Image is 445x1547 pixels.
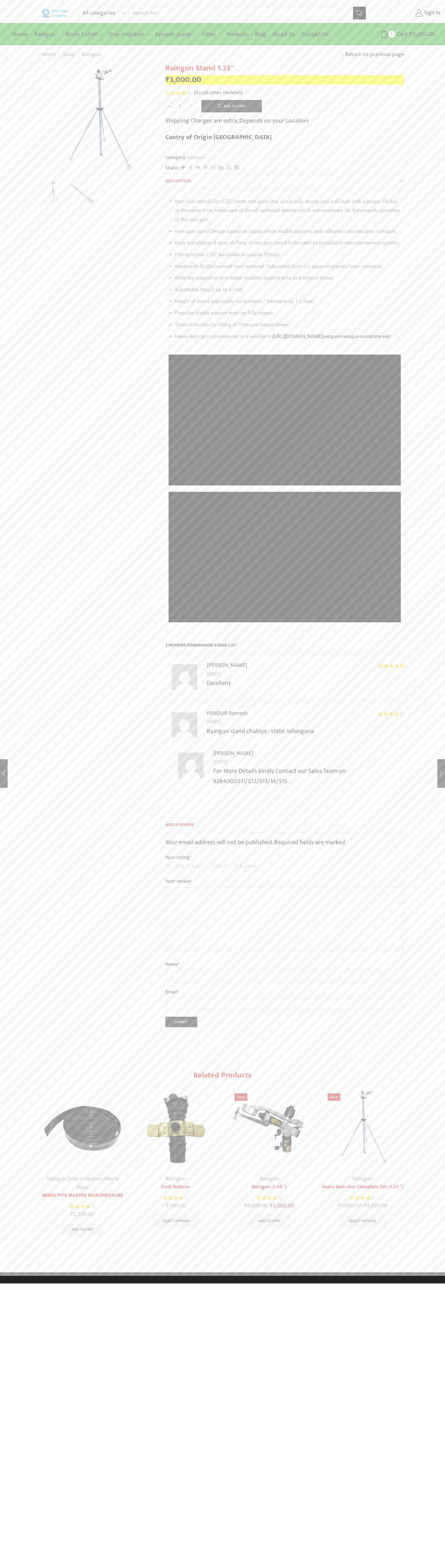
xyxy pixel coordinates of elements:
span: ₹ [409,29,413,39]
a: Raingun [81,51,102,59]
a: 1 of 5 stars [165,862,170,869]
li: Easy installation & easy shifting of rain gun stand to be used as portable or semi-permanent system. [175,238,401,248]
button: Add to cart [201,100,262,113]
a: Description [165,173,404,189]
a: Shop [62,51,75,59]
div: Rated 3.75 out of 5 [163,1195,189,1201]
span: ₹ [338,1201,341,1211]
img: Heera Rain Gun Complete Set [321,1087,404,1170]
a: 4 of 5 stars [210,862,228,869]
span: ₹ [364,1201,367,1211]
img: Foot Bottom [135,1087,217,1170]
div: 2 / 7 [131,1084,221,1232]
span: ₹ [166,1201,169,1211]
a: Home [10,27,31,42]
bdi: 7,950.00 [338,1201,361,1211]
li: Wide leg support to give better stability against jerks and impact thrust. [175,273,401,283]
li: Heera Rain gun complete set is available on [175,332,401,341]
div: 1 / 7 [38,1084,128,1240]
p: Raingun stand chahiye : stete: telangana [207,726,404,736]
h1: Raingun Stand 1.25″ [165,64,404,73]
span: Rated out of 5 [70,1203,90,1210]
span: Sign in [422,9,440,17]
span: Sale [328,1093,340,1101]
span: – [321,1202,404,1210]
span: Cart [395,30,408,39]
a: 5 of 5 stars [234,862,256,869]
span: Category: [165,154,205,161]
span: ₹ [71,1210,73,1219]
button: Search button [353,7,366,19]
a: Foot Bottom [135,1183,217,1191]
bdi: 8,250.00 [364,1201,387,1211]
bdi: 3,000.00 [165,73,201,86]
a: Raingun [352,1174,372,1183]
input: Product quantity [173,100,187,112]
span: Rated out of 5 [163,1195,182,1201]
span: Rated out of 5 [378,712,399,716]
a: 2 of 5 stars [176,862,185,869]
iframe: Rain gun installation | Rain gun irrigation equipment | Sprinkler pipe [169,492,401,623]
div: , , [41,1175,124,1192]
div: 4 / 7 [317,1084,408,1232]
input: Submit [165,1017,198,1027]
a: Filter [199,27,223,42]
span: Your email address will not be published. Required fields are marked [165,837,345,848]
span: Sale [234,1093,247,1101]
span: ₹ [270,1201,273,1211]
bdi: 5,850.00 [244,1201,268,1211]
a: 1 Cart ₹3,000.00 [372,28,435,40]
a: (2customer reviews) [194,89,243,97]
a: Raingun (1.50″) [228,1183,311,1191]
a: 3 of 5 stars [191,862,204,869]
a: Drip Irrigation [106,27,152,42]
bdi: 5,000.00 [270,1201,294,1211]
a: Contact Us [298,27,332,42]
span: Rated out of 5 [378,664,404,668]
input: Search for... [129,7,353,19]
li: There is facility for fitting of Pressure Gauge Meter. [175,320,401,329]
p: For More Details kindly Contact our Sales Team on 9284000511/512/513/14/515. [213,766,404,786]
a: Raingun [186,153,205,161]
a: Select options for “Heera Rain Gun Complete Set (1.25")” [339,1215,386,1228]
a: [URL][DOMAIN_NAME]penguin-raingun-complete-set/ [273,333,391,339]
img: Heera Flex Pipe [41,1087,124,1170]
strong: PENDUR Ramesh [207,709,248,718]
a: Blog [252,27,269,42]
li: Rain Gun stands for 1.25” water rain guns that is not only strong and well built with a longer li... [175,197,401,224]
li: Adjustable Height up to 5 Feet. [175,285,401,294]
li: Fitting option 1.25″ Available in outside fittings. [175,250,401,259]
span: 2 [196,88,198,97]
a: Sprayer pump [152,27,199,42]
nav: Breadcrumb [41,51,102,59]
li: Provides stable support even on hilly slopes. [175,308,401,318]
a: Sign in [376,7,440,19]
h2: 2 reviews for [165,642,404,653]
a: Raingun [166,1174,186,1183]
span: Description [165,177,191,185]
span: Share: [165,164,179,172]
a: Products [223,27,252,42]
label: Your review [165,877,404,886]
iframe: How to install Heera Rain gun on pvc pipe हीरा रेन गन PVC पाइप पे फिटिंग करे. [169,355,401,485]
img: Heera Raingun 1.50 [228,1087,311,1170]
span: Rated out of 5 [350,1195,372,1201]
bdi: 3,200.00 [71,1210,94,1219]
li: Height of stand adjustable for Increase / Decrease by 1-2 Feet. [175,297,401,306]
span: Rated out of 5 [256,1195,277,1201]
li: 2 / 2 [69,181,95,207]
a: Raingun [31,27,62,42]
a: Home [41,51,57,59]
p: Excellent [207,678,404,688]
a: Heera Rain Gun Complete Set (1.25″) [321,1183,404,1191]
time: [DATE] [207,718,404,726]
a: Raingun [259,1174,279,1183]
a: Brush Cutter [62,27,105,42]
span: ₹ [244,1201,247,1211]
time: [DATE] [213,758,404,766]
a: Drip Irrigation [68,1174,103,1183]
span: Raingun Stand 1.25″ [195,641,238,649]
a: Raingun [46,1174,66,1183]
div: Rated 4 out of 5 [378,712,404,716]
a: Add to cart: “HEERA PIPE MASTER HIGH PRESSURE” [62,1224,103,1236]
